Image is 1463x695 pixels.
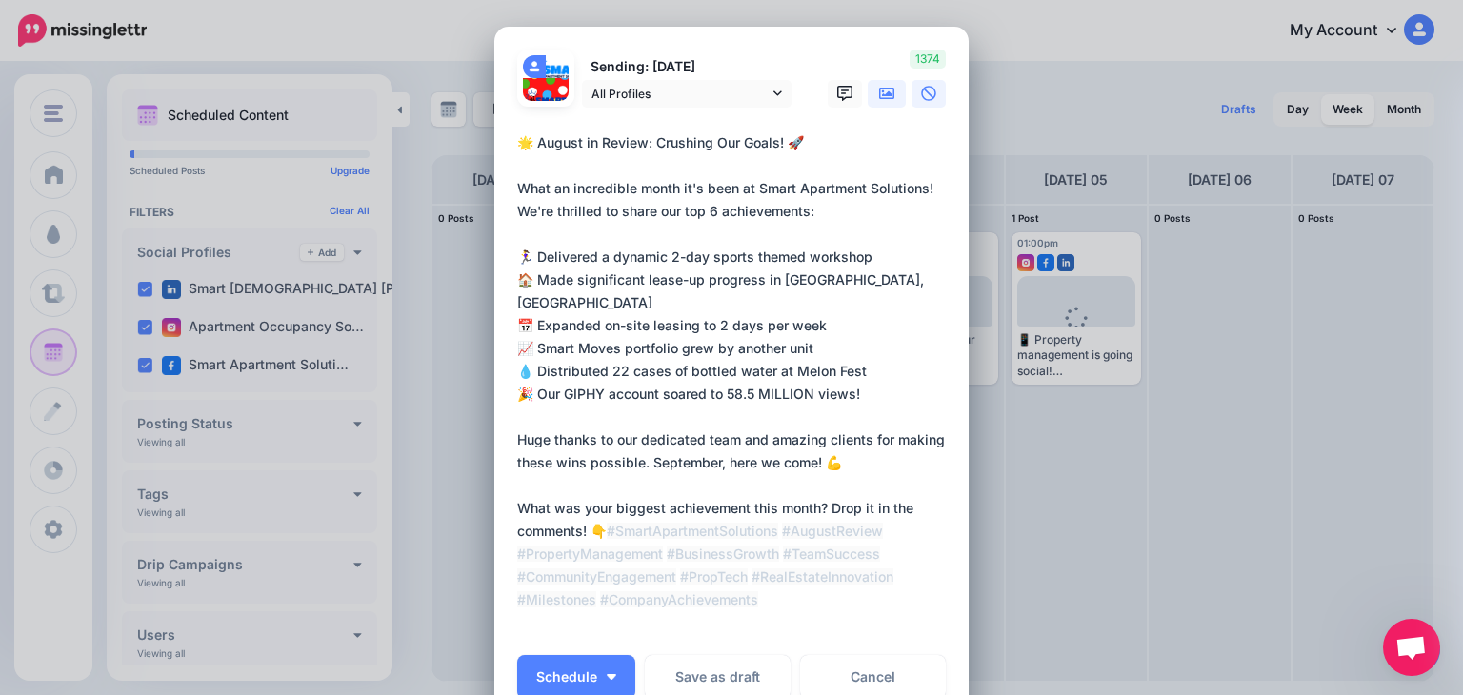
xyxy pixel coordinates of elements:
p: Sending: [DATE] [582,56,792,78]
img: arrow-down-white.png [607,674,616,680]
a: All Profiles [582,80,792,108]
span: 1374 [910,50,946,69]
div: 🌟 August in Review: Crushing Our Goals! 🚀 What an incredible month it's been at Smart Apartment S... [517,131,955,611]
img: 273388243_356788743117728_5079064472810488750_n-bsa130694.png [546,55,569,78]
img: 162108471_929565637859961_2209139901119392515_n-bsa130695.jpg [523,78,569,124]
span: Schedule [536,670,597,684]
span: All Profiles [591,84,769,104]
img: user_default_image.png [523,55,546,78]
